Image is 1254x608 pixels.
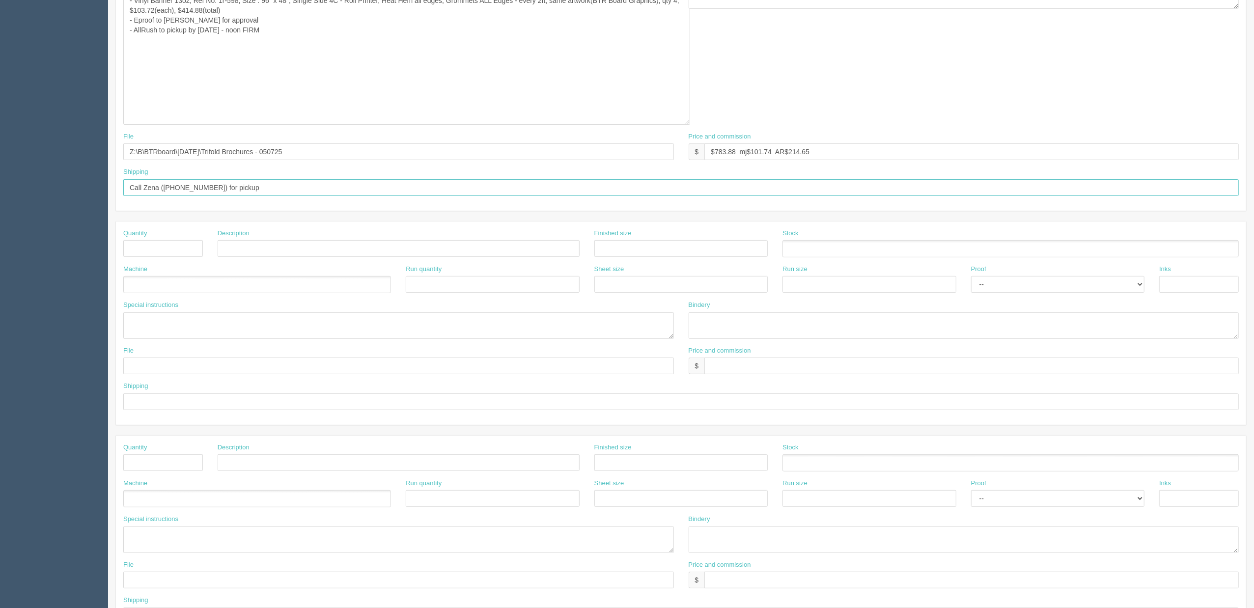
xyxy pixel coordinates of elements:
label: Sheet size [594,479,624,488]
label: Bindery [689,301,710,310]
label: Shipping [123,167,148,177]
label: Shipping [123,382,148,391]
label: File [123,132,134,141]
label: Run quantity [406,479,442,488]
label: Description [218,443,250,452]
label: Bindery [689,515,710,524]
label: Machine [123,479,147,488]
label: Proof [971,265,986,274]
label: Inks [1159,479,1171,488]
label: Stock [782,229,799,238]
label: Run size [782,479,808,488]
label: Finished size [594,229,632,238]
label: Run quantity [406,265,442,274]
label: Special instructions [123,301,178,310]
label: Run size [782,265,808,274]
label: Finished size [594,443,632,452]
label: Price and commission [689,560,751,570]
label: Inks [1159,265,1171,274]
div: $ [689,143,705,160]
label: File [123,346,134,356]
label: Price and commission [689,346,751,356]
label: Price and commission [689,132,751,141]
label: Special instructions [123,515,178,524]
label: File [123,560,134,570]
label: Description [218,229,250,238]
label: Machine [123,265,147,274]
label: Sheet size [594,265,624,274]
label: Quantity [123,443,147,452]
label: Shipping [123,596,148,605]
label: Quantity [123,229,147,238]
label: Proof [971,479,986,488]
label: Stock [782,443,799,452]
div: $ [689,358,705,374]
div: $ [689,572,705,588]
